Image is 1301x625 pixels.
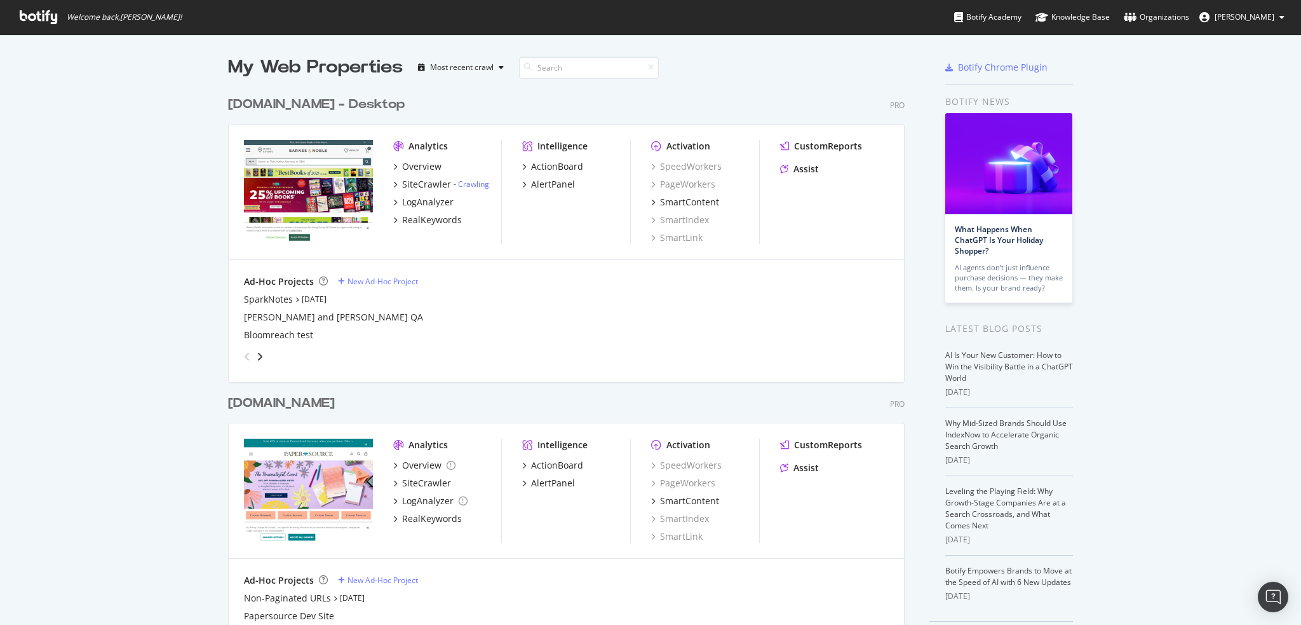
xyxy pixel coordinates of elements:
div: My Web Properties [228,55,403,80]
div: New Ad-Hoc Project [347,276,418,287]
div: SmartContent [660,196,719,209]
a: LogAnalyzer [393,495,468,507]
button: [PERSON_NAME] [1189,7,1295,27]
div: LogAnalyzer [402,196,454,209]
div: Organizations [1124,11,1189,24]
div: - [454,179,489,189]
div: CustomReports [794,439,862,451]
a: AlertPanel [522,477,575,490]
div: ActionBoard [531,459,583,472]
div: Assist [793,163,819,175]
a: Overview [393,459,455,472]
div: Assist [793,462,819,474]
div: SiteCrawler [402,477,451,490]
a: CustomReports [780,439,862,451]
img: papersource.com [244,439,373,542]
a: New Ad-Hoc Project [338,276,418,287]
a: SmartContent [651,196,719,209]
div: Overview [402,459,442,472]
a: SmartLink [651,231,703,244]
a: [PERSON_NAME] and [PERSON_NAME] QA [244,311,423,324]
a: SmartIndex [651,214,709,226]
a: CustomReports [780,140,862,153]
div: Activation [666,140,710,153]
a: SiteCrawler- Crawling [393,178,489,191]
div: Botify Academy [954,11,1021,24]
div: Ad-Hoc Projects [244,574,314,587]
div: Most recent crawl [430,64,494,71]
div: CustomReports [794,140,862,153]
span: Jessica Flareau [1215,11,1274,22]
div: [DATE] [945,534,1073,546]
a: AI Is Your New Customer: How to Win the Visibility Battle in a ChatGPT World [945,350,1073,383]
div: Knowledge Base [1035,11,1110,24]
a: LogAnalyzer [393,196,454,209]
a: Leveling the Playing Field: Why Growth-Stage Companies Are at a Search Crossroads, and What Comes... [945,486,1066,531]
a: ActionBoard [522,160,583,173]
div: angle-left [239,347,255,367]
div: Activation [666,439,710,451]
a: PageWorkers [651,178,715,191]
a: SmartLink [651,530,703,543]
div: SmartContent [660,495,719,507]
a: Overview [393,160,442,173]
a: SiteCrawler [393,477,451,490]
input: Search [519,57,659,79]
a: RealKeywords [393,214,462,226]
a: AlertPanel [522,178,575,191]
div: Intelligence [537,140,588,153]
div: [DOMAIN_NAME] [228,394,335,413]
a: Papersource Dev Site [244,610,334,622]
a: PageWorkers [651,477,715,490]
a: Assist [780,462,819,474]
div: Bloomreach test [244,329,313,341]
div: New Ad-Hoc Project [347,575,418,586]
a: [DATE] [302,294,327,305]
a: [DOMAIN_NAME] - Desktop [228,95,410,114]
a: SmartIndex [651,512,709,525]
a: [DATE] [340,593,365,603]
a: Botify Chrome Plugin [945,61,1048,74]
div: Overview [402,160,442,173]
div: LogAnalyzer [402,495,454,507]
a: What Happens When ChatGPT Is Your Holiday Shopper? [955,224,1043,256]
a: SparkNotes [244,293,293,306]
div: Ad-Hoc Projects [244,275,314,288]
div: [DATE] [945,387,1073,398]
span: Welcome back, [PERSON_NAME] ! [67,12,182,22]
div: Analytics [408,439,448,451]
a: Botify Empowers Brands to Move at the Speed of AI with 6 New Updates [945,565,1072,587]
div: Intelligence [537,439,588,451]
a: SmartContent [651,495,719,507]
a: SpeedWorkers [651,459,722,472]
a: Non-Paginated URLs [244,592,331,605]
div: angle-right [255,350,264,363]
div: AlertPanel [531,477,575,490]
a: [DOMAIN_NAME] [228,394,340,413]
a: Why Mid-Sized Brands Should Use IndexNow to Accelerate Organic Search Growth [945,418,1067,451]
a: SpeedWorkers [651,160,722,173]
div: Botify news [945,95,1073,109]
div: [DOMAIN_NAME] - Desktop [228,95,405,114]
a: Assist [780,163,819,175]
a: New Ad-Hoc Project [338,575,418,586]
button: Most recent crawl [413,57,509,78]
a: ActionBoard [522,459,583,472]
div: Pro [890,100,905,111]
div: [DATE] [945,591,1073,602]
div: Open Intercom Messenger [1258,582,1288,612]
div: Latest Blog Posts [945,322,1073,336]
div: Analytics [408,140,448,153]
div: SiteCrawler [402,178,451,191]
